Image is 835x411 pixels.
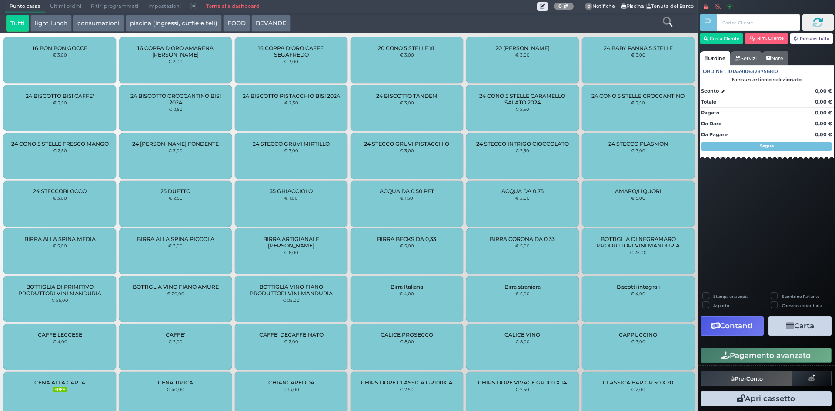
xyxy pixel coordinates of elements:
[782,294,819,299] label: Scontrino Parlante
[476,140,569,147] span: 24 STECCO INTRIGO CIOCCOLATO
[760,143,774,149] strong: Segue
[713,294,748,299] label: Stampa una copia
[631,148,645,153] small: € 3,00
[284,250,298,255] small: € 6,00
[399,291,414,296] small: € 4,00
[585,3,593,10] span: 0
[701,371,793,386] button: Pre-Conto
[745,33,788,44] button: Rim. Cliente
[501,188,544,194] span: ACQUA DA 0,75
[474,93,571,106] span: 24 CONO 5 STELLE CARAMELLO SALATO 2024
[815,88,832,94] strong: 0,00 €
[284,59,298,64] small: € 3,00
[701,110,719,116] strong: Pagato
[168,243,183,248] small: € 3,00
[201,0,264,13] a: Torna alla dashboard
[133,284,219,290] span: BOTTIGLIA VINO FIANO AMURE
[515,148,529,153] small: € 2,50
[5,0,45,13] span: Punto cassa
[515,339,530,344] small: € 8,00
[589,236,687,249] span: BOTTIGLIA DI NEGRAMARO PRODUTTORI VINI MANDURIA
[24,236,96,242] span: BIRRA ALLA SPINA MEDIA
[504,331,540,338] span: CALICE VINO
[284,339,298,344] small: € 2,00
[45,0,86,13] span: Ultimi ordini
[34,379,85,386] span: CENA ALLA CARTA
[127,45,224,58] span: 16 COPPA D'ORO AMARENA [PERSON_NAME]
[703,68,726,75] span: Ordine :
[132,140,219,147] span: 24 [PERSON_NAME] FONDENTE
[515,107,529,112] small: € 2,50
[223,15,250,32] button: FOOD
[270,188,313,194] span: 35 GHIACCIOLO
[515,52,530,57] small: € 3,00
[515,291,530,296] small: € 5,00
[284,195,298,200] small: € 1,00
[242,45,340,58] span: 16 COPPA D'ORO CAFFE' SEGAFREDO
[169,195,183,200] small: € 2,50
[33,45,87,51] span: 16 BON BON GOCCE
[782,303,822,308] label: Comanda prioritaria
[259,331,324,338] span: CAFFE' DECAFFEINATO
[380,188,434,194] span: ACQUA DA 0,50 PET
[158,379,193,386] span: CENA TIPICA
[144,0,186,13] span: Impostazioni
[495,45,550,51] span: 20 [PERSON_NAME]
[631,195,645,200] small: € 5,00
[515,387,529,392] small: € 2,50
[400,195,413,200] small: € 1,50
[243,93,340,99] span: 24 BISCOTTO PISTACCHIO BIS! 2024
[73,15,124,32] button: consumazioni
[127,93,224,106] span: 24 BISCOTTO CROCCANTINO BIS! 2024
[717,14,800,31] input: Codice Cliente
[283,297,300,303] small: € 25,00
[33,188,87,194] span: 24 STECCOBLOCCO
[30,15,72,32] button: light lunch
[168,59,183,64] small: € 3,00
[166,331,185,338] span: CAFFE'
[400,387,414,392] small: € 2,50
[631,100,645,105] small: € 2,50
[701,316,764,336] button: Contanti
[169,107,183,112] small: € 2,50
[631,52,645,57] small: € 3,00
[381,331,433,338] span: CALICE PROSECCO
[242,236,340,249] span: BIRRA ARTIGIANALE [PERSON_NAME]
[400,243,414,248] small: € 5,00
[86,0,143,13] span: Ritiri programmati
[51,297,68,303] small: € 25,00
[490,236,555,242] span: BIRRA CORONA DA 0,33
[364,140,449,147] span: 24 STECCO GRUVI PISTACCHIO
[400,339,414,344] small: € 8,00
[730,51,762,65] a: Servizi
[53,148,67,153] small: € 2,50
[815,110,832,116] strong: 0,00 €
[167,291,184,296] small: € 20,00
[11,284,109,297] span: BOTTIGLIA DI PRIMITIVO PRODUTTORI VINI MANDURIA
[700,51,730,65] a: Ordine
[790,33,834,44] button: Rimuovi tutto
[701,99,716,105] strong: Totale
[168,339,183,344] small: € 2,00
[701,391,832,406] button: Apri cassetto
[700,77,834,83] div: Nessun articolo selezionato
[361,379,452,386] span: CHIPS DORE CLASSICA GR100X14
[815,120,832,127] strong: 0,00 €
[253,140,330,147] span: 24 STECCO GRUVI MIRTILLO
[137,236,214,242] span: BIRRA ALLA SPINA PICCOLA
[53,243,67,248] small: € 5,00
[26,93,94,99] span: 24 BISCOTTO BIS! CAFFE'
[53,387,67,393] small: FREE
[167,387,184,392] small: € 40,00
[53,339,67,344] small: € 4,00
[701,120,721,127] strong: Da Dare
[631,291,645,296] small: € 4,00
[242,284,340,297] span: BOTTIGLIA VINO FIANO PRODUTTORI VINI MANDURIA
[376,93,438,99] span: 24 BISCOTTO TANDEM
[160,188,190,194] span: 25 DUETTO
[268,379,314,386] span: CHIANCAREDDA
[619,331,657,338] span: CAPPUCCINO
[700,33,744,44] button: Cerca Cliente
[284,148,298,153] small: € 3,00
[713,303,729,308] label: Asporto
